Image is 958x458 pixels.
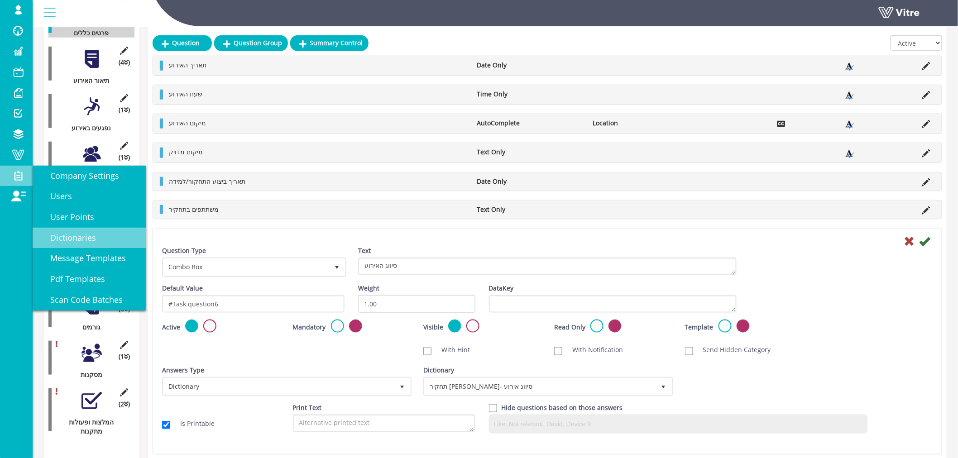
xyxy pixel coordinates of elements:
label: Send Hidden Category [694,345,771,354]
a: Question [153,35,212,51]
div: גורמים [48,323,128,332]
label: Print Text [293,403,322,412]
label: Is Printable [171,419,215,428]
span: Pdf Templates [39,273,105,284]
div: נפגעים באירוע [48,124,128,133]
span: (1 ) [119,352,130,361]
div: המלצות ופעולות מתקנות [48,418,128,436]
span: Dictionaries [39,232,96,243]
label: Weight [358,284,379,293]
input: With Notification [554,347,562,355]
span: (2 ) [119,400,130,409]
label: DataKey [489,284,514,293]
a: Summary Control [290,35,369,51]
div: תיאור האירוע [48,76,128,85]
a: Scan Code Batches [33,290,146,310]
textarea: סיווג האירוע [358,258,737,275]
label: Text [358,246,371,255]
input: Like: Not relevant, David, Device 9 [492,417,865,431]
div: פרטים כללים [48,29,128,38]
label: Question Type [162,246,206,255]
span: Company Settings [39,170,119,181]
input: Is Printable [162,421,170,429]
a: Company Settings [33,166,146,186]
li: Date Only [473,61,588,70]
li: Text Only [473,148,588,157]
a: Dictionaries [33,228,146,248]
label: Answers Type [162,366,204,375]
li: AutoComplete [473,119,588,128]
span: Message Templates [39,253,126,263]
span: Users [39,191,72,201]
span: תאריך ביצוע התחקור/למידה [169,177,245,186]
span: Dictionary [163,378,394,395]
input: With Hint [423,347,431,355]
label: With Notification [563,345,623,354]
span: User Points [39,211,94,222]
span: select [656,378,672,395]
a: Pdf Templates [33,269,146,290]
li: Text Only [473,205,588,214]
a: Question Group [214,35,288,51]
span: (4 ) [119,58,130,67]
span: משתתפים בתחקיר [169,205,219,214]
label: Template [685,323,714,332]
label: Read Only [554,323,585,332]
a: Users [33,186,146,207]
span: שעת האירוע [169,90,202,98]
span: תחקיר [PERSON_NAME]- סיווג אירוע [425,378,655,395]
span: תאריך האירוע [169,61,206,69]
label: Visible [423,323,443,332]
label: Mandatory [293,323,326,332]
label: Default Value [162,284,203,293]
li: Date Only [473,177,588,186]
span: מיקום האירוע [169,119,206,127]
span: (1 ) [119,153,130,162]
span: select [329,259,345,275]
label: With Hint [432,345,470,354]
a: Message Templates [33,248,146,269]
span: (1 ) [119,105,130,114]
label: Hide questions based on those answers [502,403,623,412]
span: Scan Code Batches [39,294,123,305]
li: Time Only [473,90,588,99]
a: User Points [33,207,146,228]
span: מיקום מדויק [169,148,203,156]
span: Combo Box [163,259,329,275]
label: Active [162,323,180,332]
li: Location [588,119,704,128]
input: Send Hidden Category [685,347,693,355]
div: מסקנות [48,370,128,379]
label: Dictionary [423,366,454,375]
input: Hide question based on answer [489,404,497,412]
span: select [394,378,410,395]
